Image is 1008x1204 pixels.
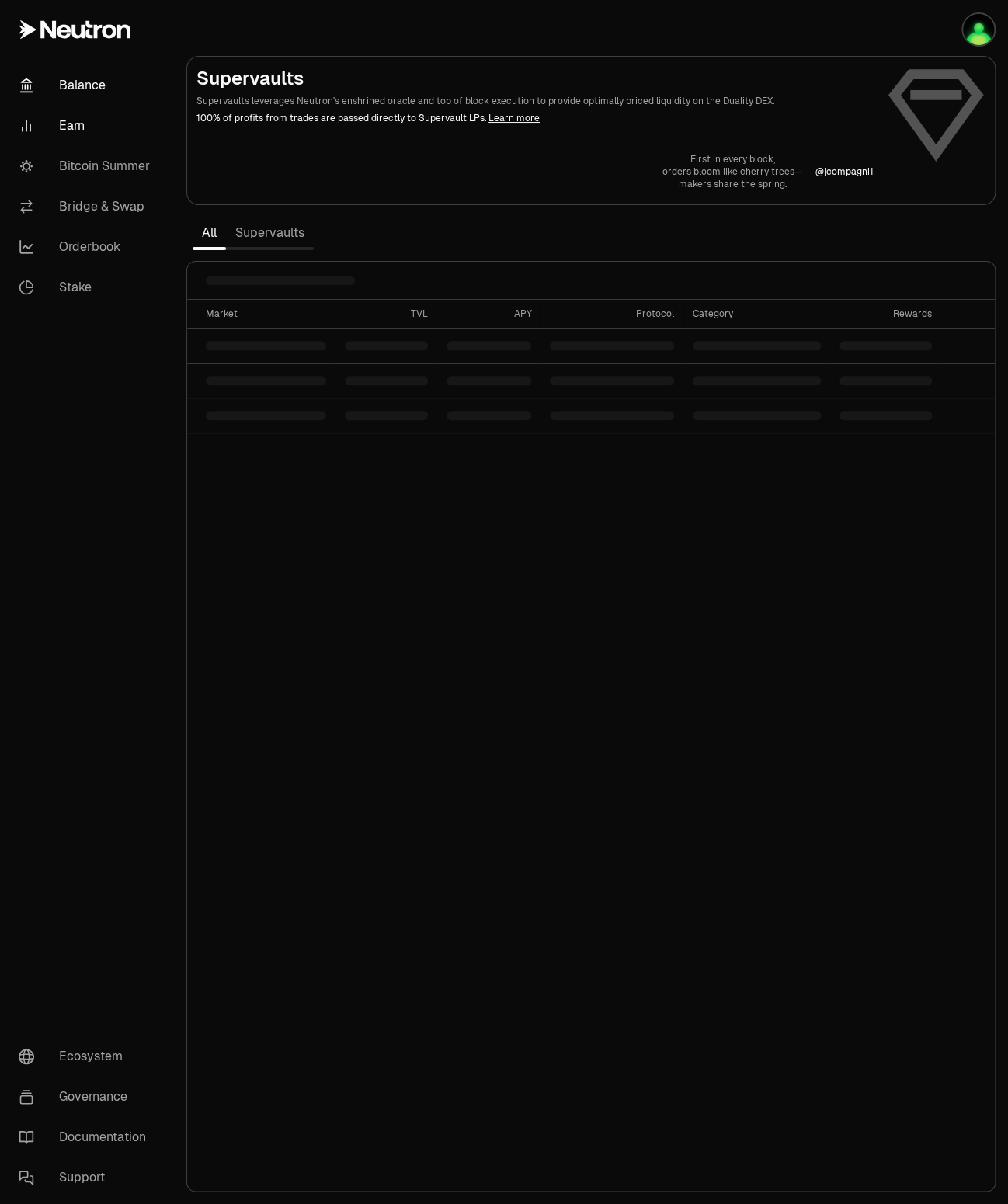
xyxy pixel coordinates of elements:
[6,1077,168,1117] a: Governance
[196,111,874,125] p: 100% of profits from trades are passed directly to Supervault LPs.
[6,1157,168,1198] a: Support
[196,94,874,108] p: Supervaults leverages Neutron's enshrined oracle and top of block execution to provide optimally ...
[815,165,874,178] a: @jcompagni1
[206,308,326,320] div: Market
[662,178,803,190] p: makers share the spring.
[488,112,540,124] a: Learn more
[6,186,168,227] a: Bridge & Swap
[345,308,428,320] div: TVL
[6,146,168,186] a: Bitcoin Summer
[6,1117,168,1157] a: Documentation
[839,308,932,320] div: Rewards
[662,153,803,165] p: First in every block,
[196,66,874,91] h2: Supervaults
[6,1036,168,1077] a: Ecosystem
[226,217,314,249] a: Supervaults
[662,165,803,178] p: orders bloom like cherry trees—
[6,65,168,106] a: Balance
[693,308,821,320] div: Category
[662,153,803,190] a: First in every block,orders bloom like cherry trees—makers share the spring.
[6,106,168,146] a: Earn
[447,308,531,320] div: APY
[550,308,673,320] div: Protocol
[6,227,168,267] a: Orderbook
[6,267,168,308] a: Stake
[193,217,226,249] a: All
[815,165,874,178] p: @ jcompagni1
[963,14,994,45] img: Keplr primary wallet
